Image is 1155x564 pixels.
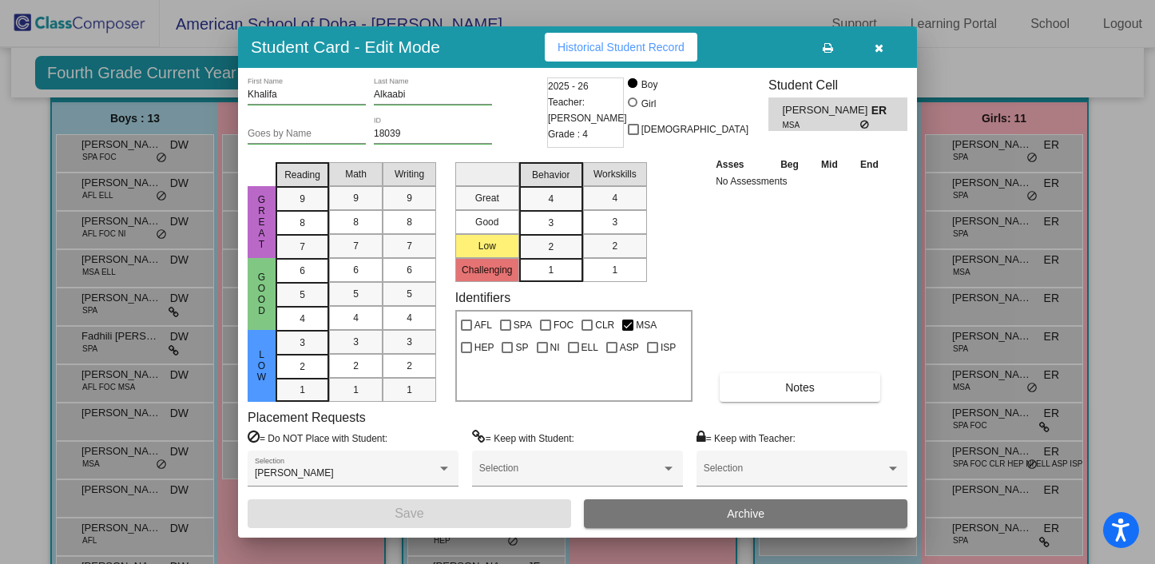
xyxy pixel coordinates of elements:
span: 7 [407,239,412,253]
span: 4 [407,311,412,325]
button: Archive [584,499,907,528]
input: goes by name [248,129,366,140]
button: Save [248,499,571,528]
span: 5 [407,287,412,301]
span: 7 [300,240,305,254]
span: SPA [514,316,532,335]
button: Historical Student Record [545,33,697,62]
span: SP [515,338,528,357]
span: 4 [612,191,617,205]
span: 6 [407,263,412,277]
label: = Do NOT Place with Student: [248,430,387,446]
span: 8 [407,215,412,229]
span: 3 [353,335,359,349]
span: MSA [636,316,657,335]
span: Behavior [532,168,570,182]
span: FOC [554,316,574,335]
span: 1 [612,263,617,277]
span: Math [345,167,367,181]
span: 2 [407,359,412,373]
span: 4 [300,312,305,326]
span: Grade : 4 [548,126,588,142]
span: Great [255,194,269,250]
span: Writing [395,167,424,181]
span: ASP [620,338,639,357]
button: Notes [720,373,880,402]
span: 3 [300,336,305,350]
label: Identifiers [455,290,510,305]
label: Placement Requests [248,410,366,425]
span: 6 [300,264,305,278]
span: 9 [407,191,412,205]
span: Workskills [593,167,637,181]
span: 9 [300,192,305,206]
span: NI [550,338,560,357]
td: No Assessments [712,173,890,189]
span: [DEMOGRAPHIC_DATA] [641,120,748,139]
div: Girl [641,97,657,111]
label: = Keep with Student: [472,430,574,446]
h3: Student Cell [768,77,907,93]
span: 2 [548,240,554,254]
span: Notes [785,381,815,394]
span: 1 [548,263,554,277]
span: ISP [661,338,676,357]
span: Low [255,349,269,383]
span: 9 [353,191,359,205]
span: 5 [300,288,305,302]
span: [PERSON_NAME] [782,102,871,119]
th: End [849,156,891,173]
span: 3 [407,335,412,349]
span: AFL [474,316,492,335]
span: HEP [474,338,494,357]
span: 8 [353,215,359,229]
th: Mid [810,156,848,173]
span: Save [395,506,423,520]
span: 1 [353,383,359,397]
span: Archive [727,507,764,520]
span: 3 [612,215,617,229]
th: Asses [712,156,769,173]
input: Enter ID [374,129,492,140]
span: 3 [548,216,554,230]
span: 7 [353,239,359,253]
label: = Keep with Teacher: [697,430,796,446]
span: 6 [353,263,359,277]
span: Reading [284,168,320,182]
span: 2025 - 26 [548,78,589,94]
span: 1 [407,383,412,397]
span: MSA [782,119,859,131]
span: 2 [612,239,617,253]
span: ER [871,102,894,119]
span: 4 [548,192,554,206]
span: Teacher: [PERSON_NAME] [548,94,627,126]
span: 4 [353,311,359,325]
th: Beg [769,156,811,173]
h3: Student Card - Edit Mode [251,37,440,57]
span: Historical Student Record [558,41,685,54]
span: 5 [353,287,359,301]
span: CLR [595,316,614,335]
span: 2 [300,359,305,374]
span: ELL [581,338,598,357]
div: Boy [641,77,658,92]
span: Good [255,272,269,316]
span: 8 [300,216,305,230]
span: 1 [300,383,305,397]
span: 2 [353,359,359,373]
span: [PERSON_NAME] [255,467,334,479]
